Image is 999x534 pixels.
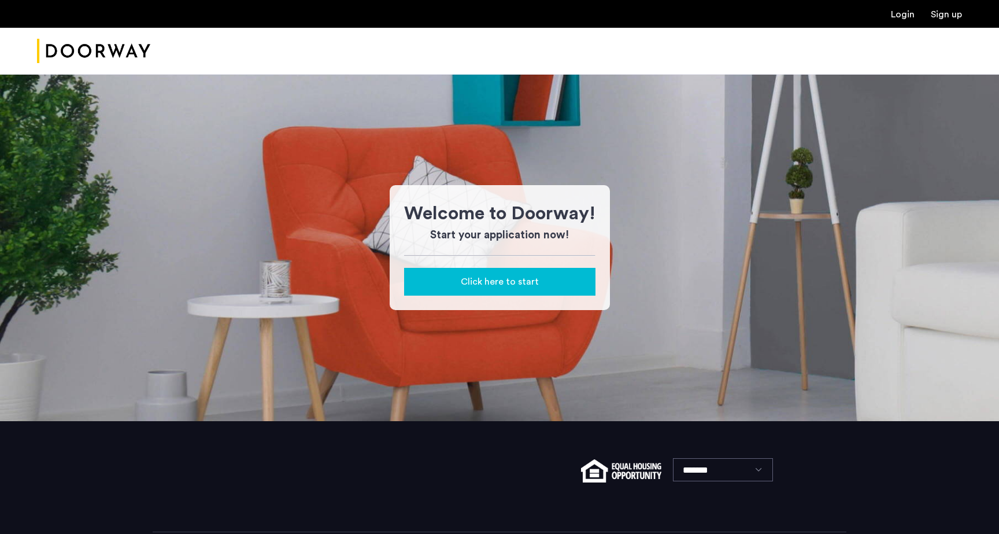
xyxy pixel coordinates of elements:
[931,10,962,19] a: Registration
[404,268,595,296] button: button
[37,30,150,73] img: logo
[673,458,773,481] select: Language select
[404,227,595,244] h3: Start your application now!
[891,10,915,19] a: Login
[461,275,539,289] span: Click here to start
[581,459,661,483] img: equal-housing.png
[37,30,150,73] a: Cazamio Logo
[404,200,595,227] h1: Welcome to Doorway!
